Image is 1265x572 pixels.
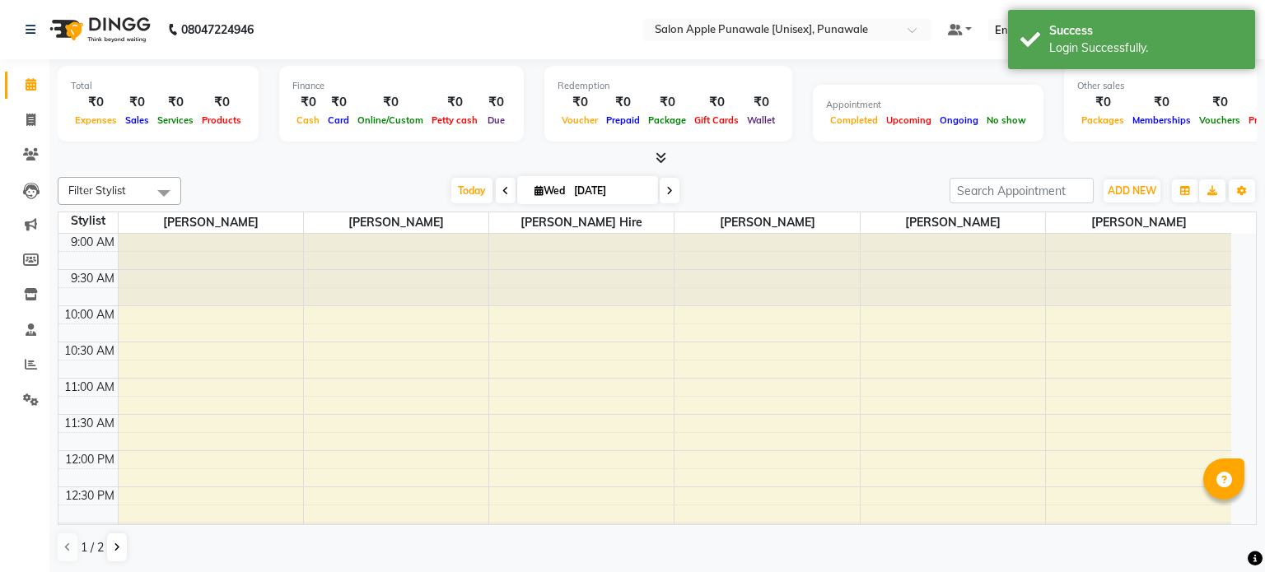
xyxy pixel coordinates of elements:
[1077,93,1128,112] div: ₹0
[427,114,482,126] span: Petty cash
[483,114,509,126] span: Due
[304,212,488,233] span: [PERSON_NAME]
[71,114,121,126] span: Expenses
[983,114,1030,126] span: No show
[61,415,118,432] div: 11:30 AM
[1195,93,1244,112] div: ₹0
[62,487,118,505] div: 12:30 PM
[71,93,121,112] div: ₹0
[558,114,602,126] span: Voucher
[1128,93,1195,112] div: ₹0
[558,93,602,112] div: ₹0
[81,539,104,556] span: 1 / 2
[119,212,303,233] span: [PERSON_NAME]
[58,212,118,230] div: Stylist
[181,7,254,53] b: 08047224946
[489,212,674,233] span: [PERSON_NAME] Hire
[558,79,779,93] div: Redemption
[68,184,126,197] span: Filter Stylist
[324,114,353,126] span: Card
[743,93,779,112] div: ₹0
[569,179,651,203] input: 2025-09-03
[644,93,690,112] div: ₹0
[121,93,153,112] div: ₹0
[292,114,324,126] span: Cash
[121,114,153,126] span: Sales
[1104,179,1160,202] button: ADD NEW
[826,114,882,126] span: Completed
[1049,22,1243,40] div: Success
[61,379,118,396] div: 11:00 AM
[861,212,1045,233] span: [PERSON_NAME]
[602,114,644,126] span: Prepaid
[71,79,245,93] div: Total
[62,451,118,468] div: 12:00 PM
[690,93,743,112] div: ₹0
[602,93,644,112] div: ₹0
[1195,114,1244,126] span: Vouchers
[1077,114,1128,126] span: Packages
[324,93,353,112] div: ₹0
[882,114,936,126] span: Upcoming
[353,114,427,126] span: Online/Custom
[68,523,118,541] div: 1:00 PM
[690,114,743,126] span: Gift Cards
[675,212,859,233] span: [PERSON_NAME]
[292,79,511,93] div: Finance
[1046,212,1231,233] span: [PERSON_NAME]
[936,114,983,126] span: Ongoing
[68,270,118,287] div: 9:30 AM
[826,98,1030,112] div: Appointment
[451,178,492,203] span: Today
[1049,40,1243,57] div: Login Successfully.
[482,93,511,112] div: ₹0
[530,184,569,197] span: Wed
[743,114,779,126] span: Wallet
[427,93,482,112] div: ₹0
[153,93,198,112] div: ₹0
[198,114,245,126] span: Products
[1108,184,1156,197] span: ADD NEW
[68,234,118,251] div: 9:00 AM
[292,93,324,112] div: ₹0
[42,7,155,53] img: logo
[644,114,690,126] span: Package
[950,178,1094,203] input: Search Appointment
[198,93,245,112] div: ₹0
[61,342,118,360] div: 10:30 AM
[61,306,118,323] div: 10:00 AM
[153,114,198,126] span: Services
[1128,114,1195,126] span: Memberships
[353,93,427,112] div: ₹0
